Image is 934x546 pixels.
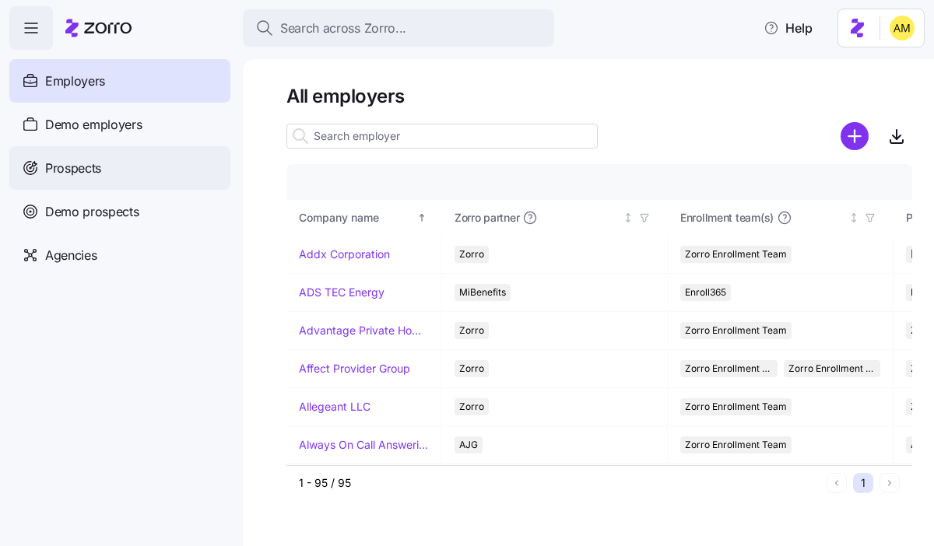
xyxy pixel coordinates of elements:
a: Prospects [9,146,230,190]
svg: add icon [841,122,869,150]
span: Enrollment team(s) [680,210,774,226]
a: Agencies [9,233,230,277]
span: Zorro [459,398,484,415]
a: Demo employers [9,103,230,146]
span: Zorro [459,360,484,377]
span: Demo employers [45,115,142,135]
th: Enrollment team(s)Not sorted [668,200,894,236]
button: 1 [853,473,873,493]
h1: All employers [286,84,912,108]
span: Zorro Enrollment Team [685,246,787,263]
a: Affect Provider Group [299,361,410,376]
th: Zorro partnerNot sorted [442,200,668,236]
span: AJG [911,436,929,453]
span: Zorro Enrollment Team [685,398,787,415]
span: Zorro [459,246,484,263]
span: Zorro [459,322,484,339]
div: Company name [299,209,414,226]
span: Zorro Enrollment Experts [788,360,876,377]
button: Next page [880,473,900,493]
a: Employers [9,59,230,103]
span: AJG [459,436,478,453]
a: Always On Call Answering Service [299,437,429,453]
a: Allegeant LLC [299,399,370,415]
a: Advantage Private Home Care [299,323,429,338]
span: Help [764,19,813,37]
div: Not sorted [848,212,859,223]
span: MiBenefits [459,284,506,301]
span: Zorro Enrollment Team [685,322,787,339]
a: Addx Corporation [299,247,390,262]
div: 1 - 95 / 95 [299,475,820,491]
a: ADS TEC Energy [299,285,384,300]
span: Zorro partner [455,210,519,226]
span: Demo prospects [45,202,139,222]
div: Not sorted [623,212,634,223]
span: Agencies [45,246,97,265]
span: Enroll365 [685,284,726,301]
input: Search employer [286,124,598,149]
button: Search across Zorro... [243,9,554,47]
span: Zorro Enrollment Team [685,436,787,453]
span: Employers [45,72,105,91]
div: Sorted ascending [416,212,427,223]
img: dfaaf2f2725e97d5ef9e82b99e83f4d7 [890,16,915,40]
span: Zorro Enrollment Team [685,360,773,377]
span: Search across Zorro... [280,19,406,38]
span: Prospects [45,159,101,178]
a: Demo prospects [9,190,230,233]
button: Help [751,12,825,44]
button: Previous page [827,473,847,493]
th: Company nameSorted ascending [286,200,442,236]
